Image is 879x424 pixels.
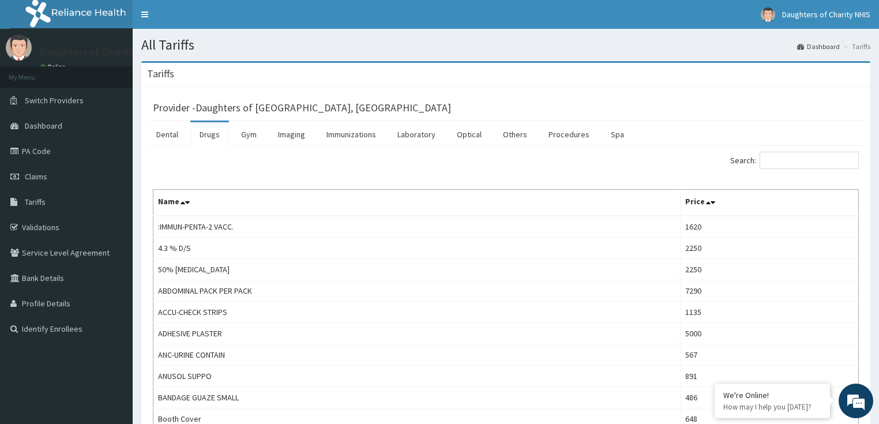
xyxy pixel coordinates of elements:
div: Chat with us now [60,65,194,80]
p: How may I help you today? [723,402,821,412]
span: Switch Providers [25,95,84,106]
li: Tariffs [841,42,870,51]
td: 2250 [681,238,859,259]
span: We're online! [67,134,159,251]
td: 486 [681,387,859,408]
h1: All Tariffs [141,37,870,52]
th: Name [153,190,681,216]
td: :IMMUN-PENTA-2 VACC. [153,216,681,238]
a: Laboratory [388,122,445,147]
td: 1135 [681,302,859,323]
h3: Tariffs [147,69,174,79]
td: ANC-URINE CONTAIN [153,344,681,366]
span: Tariffs [25,197,46,207]
a: Others [494,122,536,147]
th: Price [681,190,859,216]
td: 1620 [681,216,859,238]
td: ABDOMINAL PACK PER PACK [153,280,681,302]
td: 567 [681,344,859,366]
input: Search: [760,152,859,169]
td: 891 [681,366,859,387]
a: Spa [602,122,633,147]
img: User Image [6,35,32,61]
img: User Image [761,7,775,22]
td: 5000 [681,323,859,344]
a: Gym [232,122,266,147]
a: Drugs [190,122,229,147]
a: Procedures [539,122,599,147]
td: ANUSOL SUPPO [153,366,681,387]
span: Daughters of Charity NHIS [782,9,870,20]
a: Online [40,63,68,71]
a: Dashboard [797,42,840,51]
a: Immunizations [317,122,385,147]
textarea: Type your message and hit 'Enter' [6,293,220,333]
td: ADHESIVE PLASTER [153,323,681,344]
a: Dental [147,122,187,147]
span: Dashboard [25,121,62,131]
a: Optical [448,122,491,147]
img: d_794563401_company_1708531726252_794563401 [21,58,47,87]
td: ACCU-CHECK STRIPS [153,302,681,323]
label: Search: [730,152,859,169]
div: Minimize live chat window [189,6,217,33]
a: Imaging [269,122,314,147]
span: Claims [25,171,47,182]
p: Daughters of Charity NHIS [40,47,159,57]
td: 2250 [681,259,859,280]
h3: Provider - Daughters of [GEOGRAPHIC_DATA], [GEOGRAPHIC_DATA] [153,103,451,113]
td: 4.3 % D/S [153,238,681,259]
td: 50% [MEDICAL_DATA] [153,259,681,280]
td: BANDAGE GUAZE SMALL [153,387,681,408]
td: 7290 [681,280,859,302]
div: We're Online! [723,390,821,400]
